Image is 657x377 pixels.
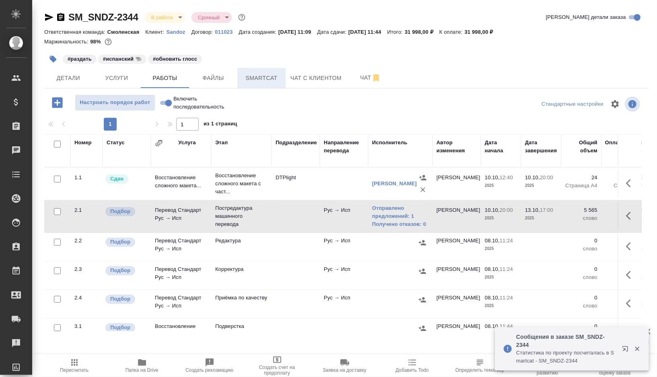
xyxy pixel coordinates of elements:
td: [PERSON_NAME] [433,318,481,346]
td: Рус → Исп [320,290,368,318]
button: Закрыть [629,345,645,352]
button: Добавить работу [46,94,68,111]
div: Номер [74,139,92,147]
span: испанский 🐃 [97,55,147,62]
td: Перевод Стандарт Рус → Исп [151,290,211,318]
p: Постредактура машинного перевода [215,204,268,228]
td: Восстановление сложного макета... [151,318,211,346]
p: [DATE] 11:09 [278,29,317,35]
p: слово [565,302,597,310]
div: Можно подбирать исполнителей [105,322,147,333]
p: 10.10, [485,174,500,180]
div: В работе [192,12,232,23]
button: Срочный [196,14,222,21]
span: Определить тематику [455,367,504,373]
p: Страница А4 [565,182,597,190]
div: Оплачиваемый объем [605,139,646,155]
button: Создать счет на предоплату [243,354,311,377]
p: 2025 [525,214,557,222]
p: 10.10, [525,174,540,180]
p: 5 565 [565,206,597,214]
span: Включить последовательность [173,95,236,111]
a: Sandoz [166,28,191,35]
p: 0 [606,237,646,245]
span: Услуги [97,73,136,83]
div: Автор изменения [437,139,477,155]
button: 600.00 RUB; [103,37,113,47]
button: Удалить [417,184,429,196]
p: Договор: [192,29,215,35]
div: Подразделение [276,139,317,147]
div: Общий объем [565,139,597,155]
button: Открыть в новой вкладке [617,341,636,360]
td: DTPlight [272,170,320,198]
button: Здесь прячутся важные кнопки [621,294,641,313]
div: Можно подбирать исполнителей [105,294,147,305]
p: #обновить глосс [153,55,197,63]
p: 20:00 [500,207,513,213]
div: Можно подбирать исполнителей [105,206,147,217]
td: [PERSON_NAME] [433,170,481,198]
p: 2025 [525,182,557,190]
p: 17:00 [540,207,553,213]
p: слово [606,273,646,281]
span: Заявка на доставку [323,367,366,373]
button: Здесь прячутся важные кнопки [621,206,641,225]
button: Скопировать ссылку [56,12,66,22]
p: Сообщения в заказе SM_SNDZ-2344 [516,333,617,349]
p: Подбор [110,295,130,303]
p: Подбор [110,324,130,332]
p: Клиент: [145,29,166,35]
p: Восстановление сложного макета с част... [215,172,268,196]
p: Cтатистика по проекту посчиталась в Smartcat - SM_SNDZ-2344 [516,349,617,365]
div: split button [540,98,606,111]
button: Добавить тэг [44,50,62,68]
div: Дата завершения [525,139,557,155]
p: 0 [606,294,646,302]
td: Рус → Исп [320,233,368,261]
button: Назначить [416,322,428,334]
span: из 1 страниц [204,119,237,131]
p: Сдан [110,175,124,183]
div: 2.3 [74,265,99,273]
p: слово [606,245,646,253]
p: 24 [565,174,597,182]
td: [PERSON_NAME] [433,233,481,261]
div: Дата начала [485,139,517,155]
span: Пересчитать [60,367,89,373]
p: Итого: [387,29,405,35]
p: 24 [606,174,646,182]
div: 2.4 [74,294,99,302]
button: Добавить Todo [379,354,446,377]
p: 11:24 [500,295,513,301]
p: Редактура [215,237,268,245]
p: 11:24 [500,238,513,244]
div: 2.1 [74,206,99,214]
span: Папка на Drive [126,367,159,373]
button: Скопировать ссылку для ЯМессенджера [44,12,54,22]
p: 0 [606,265,646,273]
p: 0 [606,322,646,330]
p: 20:00 [540,174,553,180]
div: Направление перевода [324,139,364,155]
div: Менеджер проверил работу исполнителя, передает ее на следующий этап [105,174,147,184]
svg: Отписаться [371,73,381,83]
p: [DATE] 11:44 [348,29,387,35]
button: Здесь прячутся важные кнопки [621,174,641,193]
span: Чат с клиентом [290,73,342,83]
span: Посмотреть информацию [625,96,642,112]
p: слово [565,245,597,253]
p: 5 565 [606,206,646,214]
p: 08.10, [485,295,500,301]
a: [PERSON_NAME] [372,180,417,186]
p: 2025 [485,330,517,338]
p: 31 998,00 ₽ [465,29,499,35]
div: 3.1 [74,322,99,330]
p: Дата сдачи: [317,29,348,35]
p: 08.10, [485,323,500,329]
td: Восстановление сложного макета... [151,170,211,198]
p: слово [606,302,646,310]
p: 2025 [485,245,517,253]
div: Можно подбирать исполнителей [105,265,147,276]
button: Настроить порядок работ [75,94,155,111]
